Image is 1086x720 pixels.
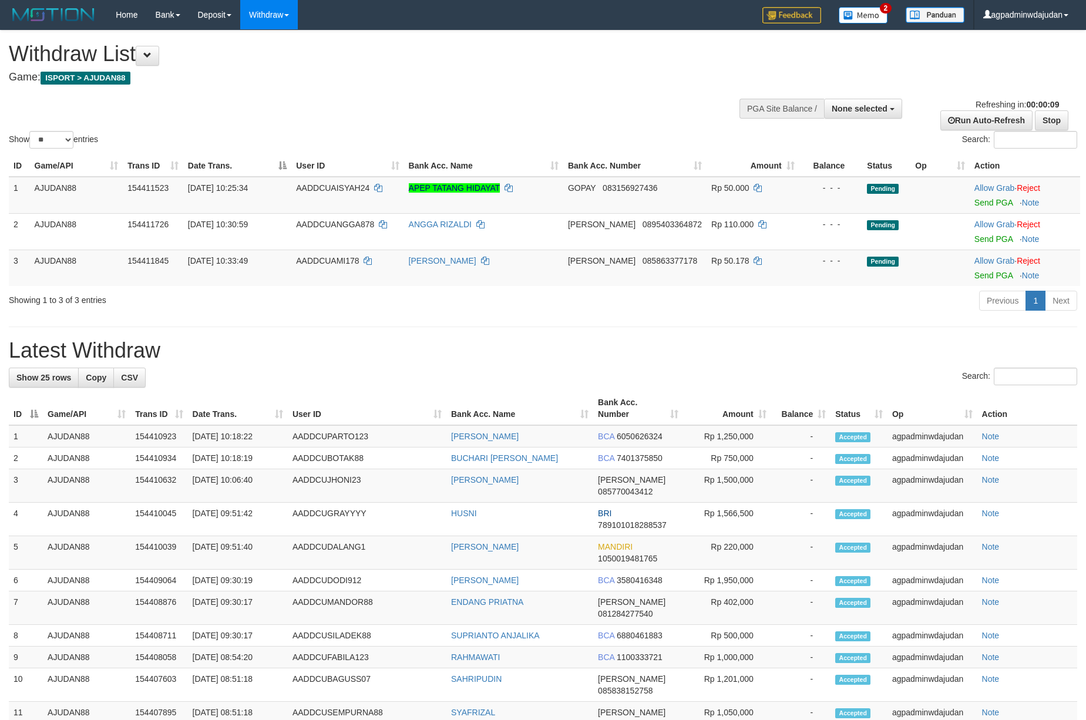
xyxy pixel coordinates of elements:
[974,198,1013,207] a: Send PGA
[711,183,749,193] span: Rp 50.000
[711,256,749,265] span: Rp 50.178
[1035,110,1068,130] a: Stop
[887,503,977,536] td: agpadminwdajudan
[1022,271,1040,280] a: Note
[188,503,288,536] td: [DATE] 09:51:42
[1017,220,1040,229] a: Reject
[9,425,43,448] td: 1
[43,503,130,536] td: AJUDAN88
[982,576,1000,585] a: Note
[974,234,1013,244] a: Send PGA
[977,392,1077,425] th: Action
[296,256,359,265] span: AADDCUAMI178
[288,448,446,469] td: AADDCUBOTAK88
[451,475,519,485] a: [PERSON_NAME]
[188,469,288,503] td: [DATE] 10:06:40
[9,668,43,702] td: 10
[43,591,130,625] td: AJUDAN88
[130,591,187,625] td: 154408876
[1022,198,1040,207] a: Note
[835,653,870,663] span: Accepted
[839,7,888,23] img: Button%20Memo.svg
[598,520,667,530] span: Copy 789101018288537 to clipboard
[1026,291,1045,311] a: 1
[598,487,653,496] span: Copy 085770043412 to clipboard
[982,542,1000,551] a: Note
[43,425,130,448] td: AJUDAN88
[451,509,477,518] a: HUSNI
[970,250,1080,286] td: ·
[130,425,187,448] td: 154410923
[598,509,611,518] span: BRI
[887,570,977,591] td: agpadminwdajudan
[288,625,446,647] td: AADDCUSILADEK88
[9,570,43,591] td: 6
[643,256,697,265] span: Copy 085863377178 to clipboard
[593,392,683,425] th: Bank Acc. Number: activate to sort column ascending
[1017,256,1040,265] a: Reject
[598,631,614,640] span: BCA
[771,647,831,668] td: -
[982,432,1000,441] a: Note
[409,220,472,229] a: ANGGA RIZALDI
[598,554,657,563] span: Copy 1050019481765 to clipboard
[617,453,663,463] span: Copy 7401375850 to clipboard
[409,256,476,265] a: [PERSON_NAME]
[9,131,98,149] label: Show entries
[9,155,30,177] th: ID
[130,668,187,702] td: 154407603
[563,155,707,177] th: Bank Acc. Number: activate to sort column ascending
[683,536,771,570] td: Rp 220,000
[9,42,712,66] h1: Withdraw List
[970,155,1080,177] th: Action
[30,213,123,250] td: AJUDAN88
[887,392,977,425] th: Op: activate to sort column ascending
[9,72,712,83] h4: Game:
[188,591,288,625] td: [DATE] 09:30:17
[30,177,123,214] td: AJUDAN88
[188,256,248,265] span: [DATE] 10:33:49
[771,503,831,536] td: -
[598,432,614,441] span: BCA
[683,625,771,647] td: Rp 500,000
[867,257,899,267] span: Pending
[880,3,892,14] span: 2
[683,469,771,503] td: Rp 1,500,000
[9,250,30,286] td: 3
[982,453,1000,463] a: Note
[9,503,43,536] td: 4
[982,708,1000,717] a: Note
[887,536,977,570] td: agpadminwdajudan
[974,220,1017,229] span: ·
[835,476,870,486] span: Accepted
[446,392,593,425] th: Bank Acc. Name: activate to sort column ascending
[771,448,831,469] td: -
[683,448,771,469] td: Rp 750,000
[451,576,519,585] a: [PERSON_NAME]
[982,509,1000,518] a: Note
[121,373,138,382] span: CSV
[970,213,1080,250] td: ·
[867,184,899,194] span: Pending
[643,220,702,229] span: Copy 0895403364872 to clipboard
[451,708,495,717] a: SYAFRIZAL
[130,625,187,647] td: 154408711
[824,99,902,119] button: None selected
[291,155,404,177] th: User ID: activate to sort column ascending
[771,591,831,625] td: -
[43,448,130,469] td: AJUDAN88
[130,570,187,591] td: 154409064
[887,668,977,702] td: agpadminwdajudan
[887,591,977,625] td: agpadminwdajudan
[979,291,1026,311] a: Previous
[288,668,446,702] td: AADDCUBAGUSS07
[940,110,1033,130] a: Run Auto-Refresh
[130,448,187,469] td: 154410934
[16,373,71,382] span: Show 25 rows
[804,218,858,230] div: - - -
[835,708,870,718] span: Accepted
[451,674,502,684] a: SAHRIPUDIN
[887,448,977,469] td: agpadminwdajudan
[835,509,870,519] span: Accepted
[86,373,106,382] span: Copy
